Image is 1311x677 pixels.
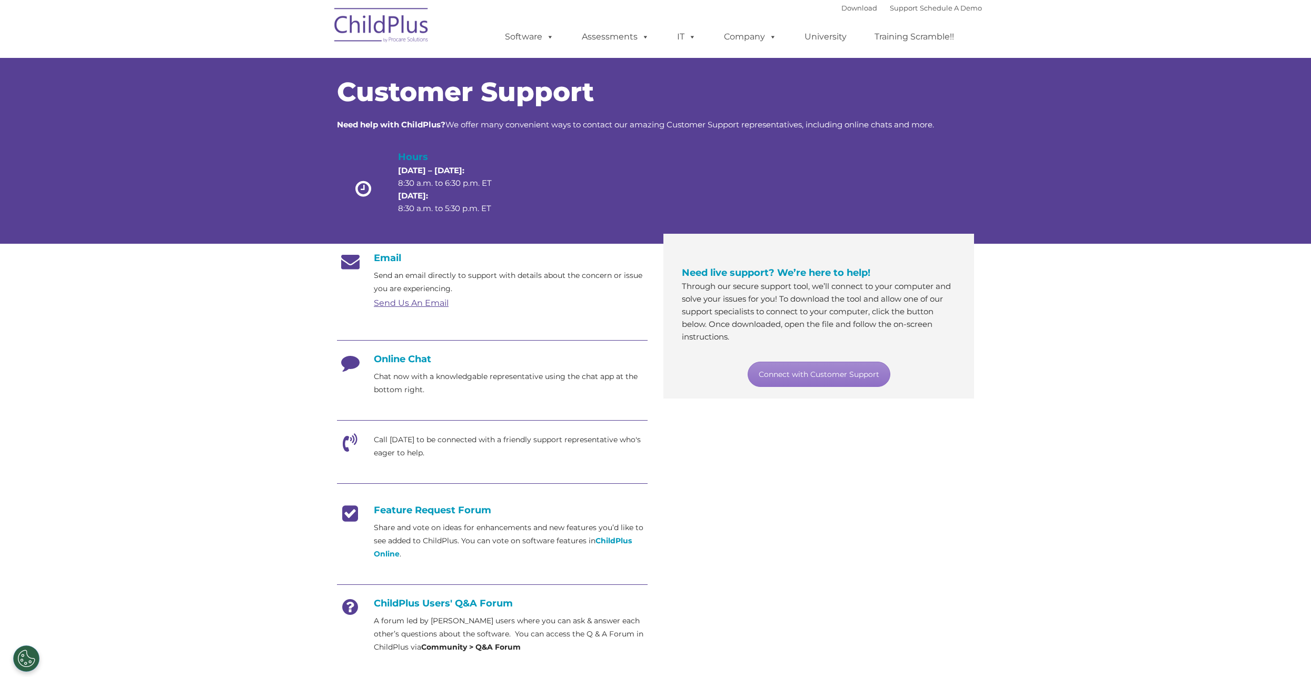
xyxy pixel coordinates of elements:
[337,120,934,130] span: We offer many convenient ways to contact our amazing Customer Support representatives, including ...
[337,76,594,108] span: Customer Support
[374,298,449,308] a: Send Us An Email
[682,280,956,343] p: Through our secure support tool, we’ll connect to your computer and solve your issues for you! To...
[374,433,648,460] p: Call [DATE] to be connected with a friendly support representative who's eager to help.
[920,4,982,12] a: Schedule A Demo
[494,26,564,47] a: Software
[398,164,510,215] p: 8:30 a.m. to 6:30 p.m. ET 8:30 a.m. to 5:30 p.m. ET
[337,353,648,365] h4: Online Chat
[421,642,521,652] strong: Community > Q&A Forum
[398,191,428,201] strong: [DATE]:
[841,4,982,12] font: |
[398,150,510,164] h4: Hours
[374,370,648,396] p: Chat now with a knowledgable representative using the chat app at the bottom right.
[571,26,660,47] a: Assessments
[794,26,857,47] a: University
[682,267,870,278] span: Need live support? We’re here to help!
[890,4,918,12] a: Support
[748,362,890,387] a: Connect with Customer Support
[337,504,648,516] h4: Feature Request Forum
[398,165,464,175] strong: [DATE] – [DATE]:
[1139,563,1311,677] iframe: Chat Widget
[374,521,648,561] p: Share and vote on ideas for enhancements and new features you’d like to see added to ChildPlus. Y...
[864,26,965,47] a: Training Scramble!!
[337,252,648,264] h4: Email
[667,26,707,47] a: IT
[374,614,648,654] p: A forum led by [PERSON_NAME] users where you can ask & answer each other’s questions about the so...
[841,4,877,12] a: Download
[337,120,445,130] strong: Need help with ChildPlus?
[713,26,787,47] a: Company
[329,1,434,53] img: ChildPlus by Procare Solutions
[13,645,39,672] button: Cookies Settings
[374,269,648,295] p: Send an email directly to support with details about the concern or issue you are experiencing.
[337,598,648,609] h4: ChildPlus Users' Q&A Forum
